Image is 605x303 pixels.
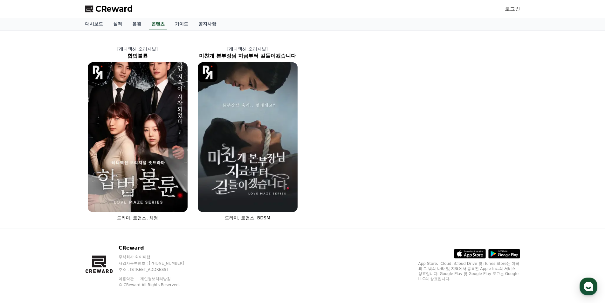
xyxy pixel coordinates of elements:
p: App Store, iCloud, iCloud Drive 및 iTunes Store는 미국과 그 밖의 나라 및 지역에서 등록된 Apple Inc.의 서비스 상표입니다. Goo... [418,261,520,281]
h2: 미친개 본부장님 지금부터 길들이겠습니다 [193,52,303,60]
a: 공지사항 [193,18,221,30]
span: 드라마, 로맨스, BDSM [225,215,270,220]
a: 이용약관 [119,277,139,281]
img: [object Object] Logo [198,62,218,82]
h2: 합법불륜 [83,52,193,60]
p: © CReward All Rights Reserved. [119,282,196,287]
img: 미친개 본부장님 지금부터 길들이겠습니다 [198,62,298,212]
a: 개인정보처리방침 [140,277,171,281]
a: [레디액션 오리지널] 미친개 본부장님 지금부터 길들이겠습니다 미친개 본부장님 지금부터 길들이겠습니다 [object Object] Logo 드라마, 로맨스, BDSM [193,41,303,226]
p: 주소 : [STREET_ADDRESS] [119,267,196,272]
a: 대시보드 [80,18,108,30]
p: CReward [119,244,196,252]
a: CReward [85,4,133,14]
p: 사업자등록번호 : [PHONE_NUMBER] [119,261,196,266]
a: 대화 [42,202,82,217]
a: 홈 [2,202,42,217]
span: 홈 [20,211,24,216]
a: 로그인 [505,5,520,13]
img: [object Object] Logo [88,62,108,82]
span: 대화 [58,211,66,217]
a: 실적 [108,18,127,30]
a: 설정 [82,202,122,217]
span: 설정 [98,211,106,216]
p: [레디액션 오리지널] [193,46,303,52]
a: 콘텐츠 [149,18,167,30]
a: [레디액션 오리지널] 합법불륜 합법불륜 [object Object] Logo 드라마, 로맨스, 치정 [83,41,193,226]
p: [레디액션 오리지널] [83,46,193,52]
a: 음원 [127,18,146,30]
span: CReward [95,4,133,14]
p: 주식회사 와이피랩 [119,254,196,259]
img: 합법불륜 [88,62,188,212]
span: 드라마, 로맨스, 치정 [117,215,158,220]
a: 가이드 [170,18,193,30]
